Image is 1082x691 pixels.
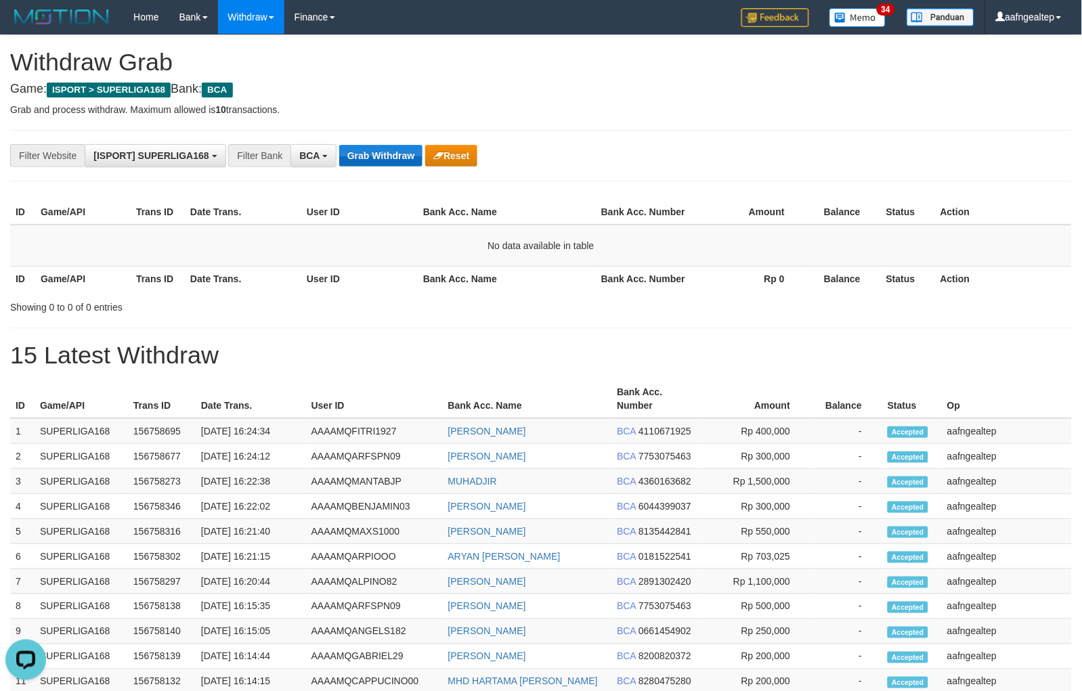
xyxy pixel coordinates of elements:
[185,200,301,225] th: Date Trans.
[881,266,935,291] th: Status
[611,380,702,418] th: Bank Acc. Number
[702,594,810,619] td: Rp 500,000
[810,619,882,644] td: -
[942,544,1072,569] td: aafngealtep
[35,266,131,291] th: Game/API
[128,544,196,569] td: 156758302
[702,569,810,594] td: Rp 1,100,000
[5,5,46,46] button: Open LiveChat chat widget
[596,200,691,225] th: Bank Acc. Number
[888,602,928,613] span: Accepted
[306,380,443,418] th: User ID
[942,418,1072,444] td: aafngealtep
[35,494,128,519] td: SUPERLIGA168
[639,426,691,437] span: Copy 4110671925 to clipboard
[196,594,306,619] td: [DATE] 16:15:35
[810,469,882,494] td: -
[301,200,418,225] th: User ID
[306,494,443,519] td: AAAAMQBENJAMIN03
[306,644,443,669] td: AAAAMQGABRIEL29
[306,594,443,619] td: AAAAMQARFSPN09
[306,569,443,594] td: AAAAMQALPINO82
[888,652,928,663] span: Accepted
[617,426,636,437] span: BCA
[448,676,598,687] a: MHD HARTAMA [PERSON_NAME]
[942,519,1072,544] td: aafngealtep
[93,150,209,161] span: [ISPORT] SUPERLIGA168
[128,644,196,669] td: 156758139
[935,266,1072,291] th: Action
[882,380,942,418] th: Status
[810,418,882,444] td: -
[448,526,526,537] a: [PERSON_NAME]
[131,266,185,291] th: Trans ID
[702,380,810,418] th: Amount
[196,619,306,644] td: [DATE] 16:15:05
[35,469,128,494] td: SUPERLIGA168
[196,444,306,469] td: [DATE] 16:24:12
[10,7,113,27] img: MOTION_logo.png
[617,626,636,637] span: BCA
[306,469,443,494] td: AAAAMQMANTABJP
[702,619,810,644] td: Rp 250,000
[306,544,443,569] td: AAAAMQARPIOOO
[639,626,691,637] span: Copy 0661454902 to clipboard
[810,494,882,519] td: -
[128,569,196,594] td: 156758297
[196,418,306,444] td: [DATE] 16:24:34
[448,476,497,487] a: MUHADJIR
[810,544,882,569] td: -
[805,200,881,225] th: Balance
[35,619,128,644] td: SUPERLIGA168
[448,501,526,512] a: [PERSON_NAME]
[128,380,196,418] th: Trans ID
[617,651,636,662] span: BCA
[617,601,636,612] span: BCA
[810,569,882,594] td: -
[639,551,691,562] span: Copy 0181522541 to clipboard
[85,144,225,167] button: [ISPORT] SUPERLIGA168
[448,626,526,637] a: [PERSON_NAME]
[596,266,691,291] th: Bank Acc. Number
[10,469,35,494] td: 3
[10,49,1072,76] h1: Withdraw Grab
[942,494,1072,519] td: aafngealtep
[448,576,526,587] a: [PERSON_NAME]
[35,594,128,619] td: SUPERLIGA168
[35,418,128,444] td: SUPERLIGA168
[306,418,443,444] td: AAAAMQFITRI1927
[617,676,636,687] span: BCA
[128,444,196,469] td: 156758677
[128,519,196,544] td: 156758316
[10,380,35,418] th: ID
[290,144,337,167] button: BCA
[10,519,35,544] td: 5
[10,103,1072,116] p: Grab and process withdraw. Maximum allowed is transactions.
[202,83,232,97] span: BCA
[617,576,636,587] span: BCA
[35,569,128,594] td: SUPERLIGA168
[942,444,1072,469] td: aafngealtep
[443,380,612,418] th: Bank Acc. Name
[10,494,35,519] td: 4
[888,426,928,438] span: Accepted
[10,594,35,619] td: 8
[448,451,526,462] a: [PERSON_NAME]
[215,104,226,115] strong: 10
[35,544,128,569] td: SUPERLIGA168
[448,551,561,562] a: ARYAN [PERSON_NAME]
[10,295,441,314] div: Showing 0 to 0 of 0 entries
[10,83,1072,96] h4: Game: Bank:
[196,644,306,669] td: [DATE] 16:14:44
[10,569,35,594] td: 7
[942,619,1072,644] td: aafngealtep
[888,501,928,513] span: Accepted
[448,651,526,662] a: [PERSON_NAME]
[702,469,810,494] td: Rp 1,500,000
[448,601,526,612] a: [PERSON_NAME]
[306,619,443,644] td: AAAAMQANGELS182
[810,444,882,469] td: -
[877,3,895,16] span: 34
[810,380,882,418] th: Balance
[131,200,185,225] th: Trans ID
